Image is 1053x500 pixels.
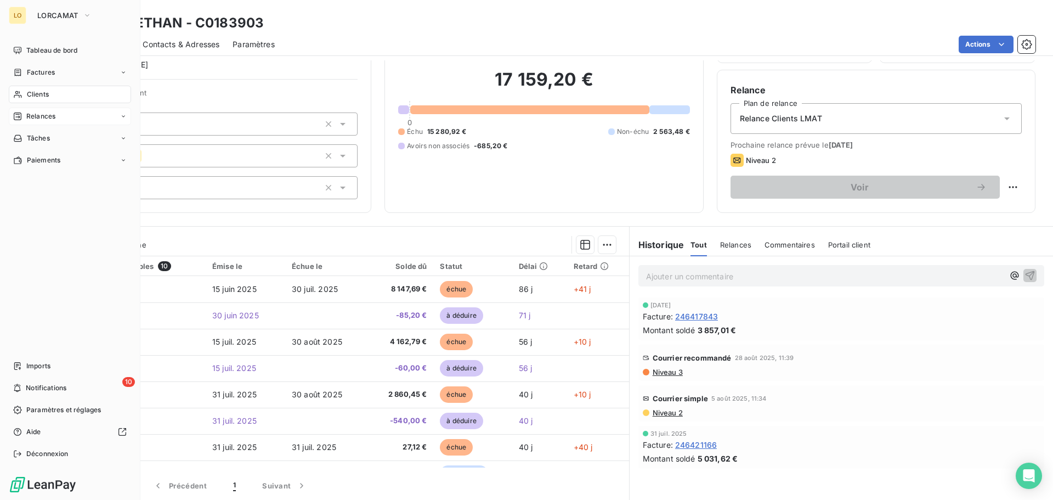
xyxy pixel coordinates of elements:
[88,88,358,104] span: Propriétés Client
[630,238,684,251] h6: Historique
[86,261,199,271] div: Pièces comptables
[233,480,236,491] span: 1
[959,36,1014,53] button: Actions
[474,141,507,151] span: -685,20 €
[141,151,150,161] input: Ajouter une valeur
[731,141,1022,149] span: Prochaine relance prévue le
[519,311,531,320] span: 71 j
[574,442,593,452] span: +40 j
[574,262,622,271] div: Retard
[711,395,767,402] span: 5 août 2025, 11:34
[220,474,249,497] button: 1
[373,363,427,374] span: -60,00 €
[440,413,483,429] span: à déduire
[139,474,220,497] button: Précédent
[373,310,427,321] span: -85,20 €
[373,415,427,426] span: -540,00 €
[828,240,870,249] span: Portail client
[249,474,320,497] button: Suivant
[26,449,69,459] span: Déconnexion
[652,368,683,377] span: Niveau 3
[26,427,41,437] span: Aide
[1016,463,1042,489] div: Open Intercom Messenger
[765,240,815,249] span: Commentaires
[212,416,257,425] span: 31 juil. 2025
[643,324,695,336] span: Montant soldé
[653,353,732,362] span: Courrier recommandé
[373,262,427,271] div: Solde dû
[26,46,77,55] span: Tableau de bord
[26,383,66,393] span: Notifications
[407,141,469,151] span: Avoirs non associés
[9,476,77,493] img: Logo LeanPay
[440,465,488,482] span: non-échue
[617,127,649,137] span: Non-échu
[720,240,751,249] span: Relances
[407,118,412,127] span: 0
[212,311,259,320] span: 30 juin 2025
[212,390,257,399] span: 31 juil. 2025
[698,324,737,336] span: 3 857,01 €
[373,284,427,295] span: 8 147,69 €
[829,141,853,149] span: [DATE]
[27,155,60,165] span: Paiements
[27,68,55,77] span: Factures
[27,89,49,99] span: Clients
[292,337,342,346] span: 30 août 2025
[440,262,505,271] div: Statut
[740,113,822,124] span: Relance Clients LMAT
[212,284,257,294] span: 15 juin 2025
[690,240,707,249] span: Tout
[122,377,135,387] span: 10
[292,390,342,399] span: 30 août 2025
[574,390,591,399] span: +10 j
[440,281,473,297] span: échue
[97,13,264,33] h3: SARL ETHAN - C0183903
[675,439,717,451] span: 246421166
[26,111,55,121] span: Relances
[652,408,683,417] span: Niveau 2
[37,11,78,20] span: LORCAMAT
[212,262,279,271] div: Émise le
[744,183,976,192] span: Voir
[373,336,427,347] span: 4 162,79 €
[373,442,427,453] span: 27,12 €
[212,363,256,373] span: 15 juil. 2025
[440,360,483,377] span: à déduire
[746,156,776,165] span: Niveau 2
[398,69,689,102] h2: 17 159,20 €
[292,442,336,452] span: 31 juil. 2025
[574,337,591,346] span: +10 j
[373,389,427,400] span: 2 860,45 €
[731,176,1000,199] button: Voir
[519,363,533,373] span: 56 j
[643,311,673,322] span: Facture :
[519,390,533,399] span: 40 j
[440,334,473,350] span: échue
[519,442,533,452] span: 40 j
[407,127,423,137] span: Échu
[158,261,171,271] span: 10
[650,302,671,308] span: [DATE]
[26,361,50,371] span: Imports
[26,405,101,415] span: Paramètres et réglages
[643,439,673,451] span: Facture :
[698,453,738,464] span: 5 031,62 €
[143,39,219,50] span: Contacts & Adresses
[574,284,591,294] span: +41 j
[650,430,687,437] span: 31 juil. 2025
[212,337,256,346] span: 15 juil. 2025
[519,337,533,346] span: 56 j
[643,453,695,464] span: Montant soldé
[440,307,483,324] span: à déduire
[9,423,131,441] a: Aide
[519,284,533,294] span: 86 j
[9,7,26,24] div: LO
[212,442,257,452] span: 31 juil. 2025
[440,386,473,403] span: échue
[292,284,338,294] span: 30 juil. 2025
[519,416,533,425] span: 40 j
[675,311,718,322] span: 246417843
[735,355,794,361] span: 28 août 2025, 11:39
[440,439,473,456] span: échue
